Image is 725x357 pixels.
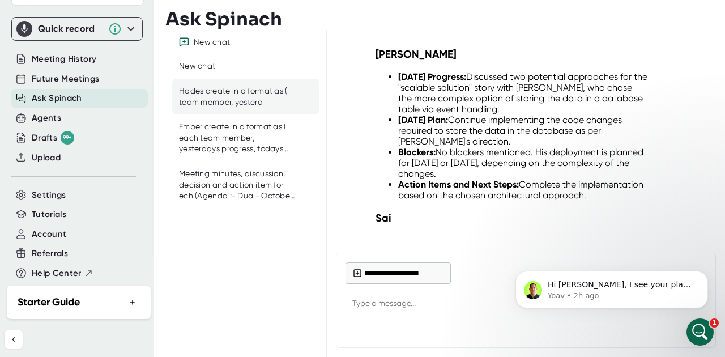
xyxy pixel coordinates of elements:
button: Collapse sidebar [5,330,23,348]
span: Help Center [32,267,82,280]
img: Profile image for Yoav [32,6,50,24]
div: The team will get back to you on this. Our usual reply time is under 2 hours.You'll get replies h... [9,161,186,230]
h3: Ask Spinach [165,8,282,30]
button: Drafts 99+ [32,131,74,144]
button: Settings [32,189,66,202]
div: i have shared all the info [101,127,217,152]
div: Quick record [38,23,103,35]
button: go back [7,5,29,26]
div: The team will get back to you on this. Our usual reply time is under 2 hours. You'll get replies ... [18,168,177,223]
button: Tutorials [32,208,66,221]
div: Hades create in a format as ( team member, yesterd [179,86,296,108]
button: Future Meetings [32,73,99,86]
button: Gif picker [54,261,63,270]
button: Upload [32,151,61,164]
div: 99+ [61,131,74,144]
div: i have shared all the info [110,134,208,145]
div: Drafts [32,131,74,144]
h2: Starter Guide [18,295,80,310]
strong: Action Items and Next Steps: [398,179,519,190]
p: Message from Yoav, sent 2h ago [49,44,195,54]
li: Continue implementing the code changes required to store the data in the database as per [PERSON_... [398,114,648,147]
button: Upload attachment [18,261,27,270]
button: Help Center [32,267,93,280]
button: + [125,294,140,311]
div: I'll connect you with someone from our team now; meanwhile, could you share any additional detail... [18,56,177,111]
div: New chat [194,37,230,48]
li: Complete the implementation based on the chosen architectural approach. [398,179,648,201]
button: Emoji picker [36,261,45,270]
strong: [PERSON_NAME] [376,48,457,61]
div: I'll connect you with someone from our team now; meanwhile, could you share any additional detail... [9,49,186,118]
li: Discussed two potential approaches for the "scalable solution" story with [PERSON_NAME], who chos... [398,71,648,114]
button: Send a message… [194,257,212,275]
div: Send message [686,318,706,338]
div: Quick record [16,18,138,40]
strong: [DATE] Progress: [398,71,466,82]
button: Meeting History [32,53,96,66]
strong: Blockers: [398,147,436,158]
iframe: Intercom live chat [686,318,714,346]
button: Ask Spinach [32,92,82,105]
p: Active 30m ago [55,14,113,25]
strong: Sai [376,211,391,224]
span: Hi [PERSON_NAME], I see your plan was charged the annual amount and is billing as expected. I do ... [49,33,195,98]
h1: Yoav [55,6,76,14]
div: New chat [179,61,215,72]
textarea: Message… [10,237,217,257]
div: Fin says… [9,161,217,239]
div: Ember create in a format as ( each team member, yesterdays progress, todays plan, blockers on the... [179,121,296,155]
button: Referrals [32,247,68,260]
button: Home [177,5,199,26]
div: Meeting minutes, discussion, decision and action item for ech (Agenda :- Dua - ⁠October [DEMOGRAP... [179,168,296,202]
div: Abdul says… [9,15,217,49]
button: Account [32,228,66,241]
iframe: Intercom notifications message [498,247,725,326]
strong: [DATE] Plan: [398,114,448,125]
div: Abdul says… [9,127,217,161]
b: [EMAIL_ADDRESS][DOMAIN_NAME] [18,201,106,222]
button: Agents [32,112,61,125]
span: 1 [710,318,719,328]
button: Start recording [72,261,81,270]
div: Close [199,5,219,25]
li: No blockers mentioned. His deployment is planned for [DATE] or [DATE], depending on the complexit... [398,147,648,179]
div: Fin says… [9,49,217,127]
